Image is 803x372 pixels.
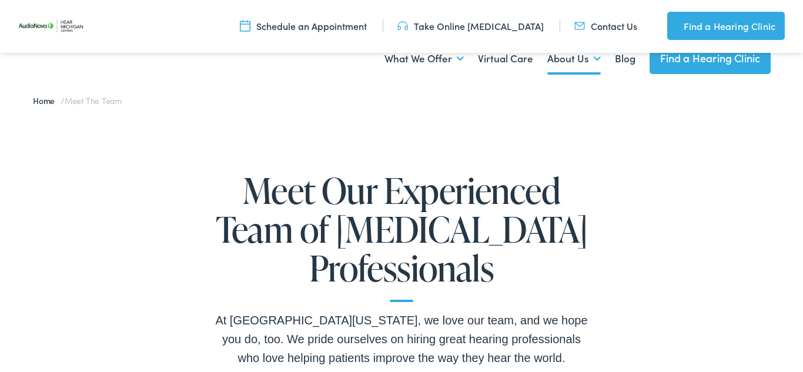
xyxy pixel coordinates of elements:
[213,311,590,367] div: At [GEOGRAPHIC_DATA][US_STATE], we love our team, and we hope you do, too. We pride ourselves on ...
[384,37,464,81] a: What We Offer
[397,19,544,32] a: Take Online [MEDICAL_DATA]
[397,19,408,32] img: utility icon
[65,95,122,106] span: Meet the Team
[615,37,635,81] a: Blog
[574,19,637,32] a: Contact Us
[667,12,785,40] a: Find a Hearing Clinic
[213,171,590,302] h1: Meet Our Experienced Team of [MEDICAL_DATA] Professionals
[240,19,250,32] img: utility icon
[547,37,601,81] a: About Us
[33,95,122,106] span: /
[478,37,533,81] a: Virtual Care
[574,19,585,32] img: utility icon
[240,19,367,32] a: Schedule an Appointment
[667,19,678,33] img: utility icon
[33,95,61,106] a: Home
[650,42,771,74] a: Find a Hearing Clinic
